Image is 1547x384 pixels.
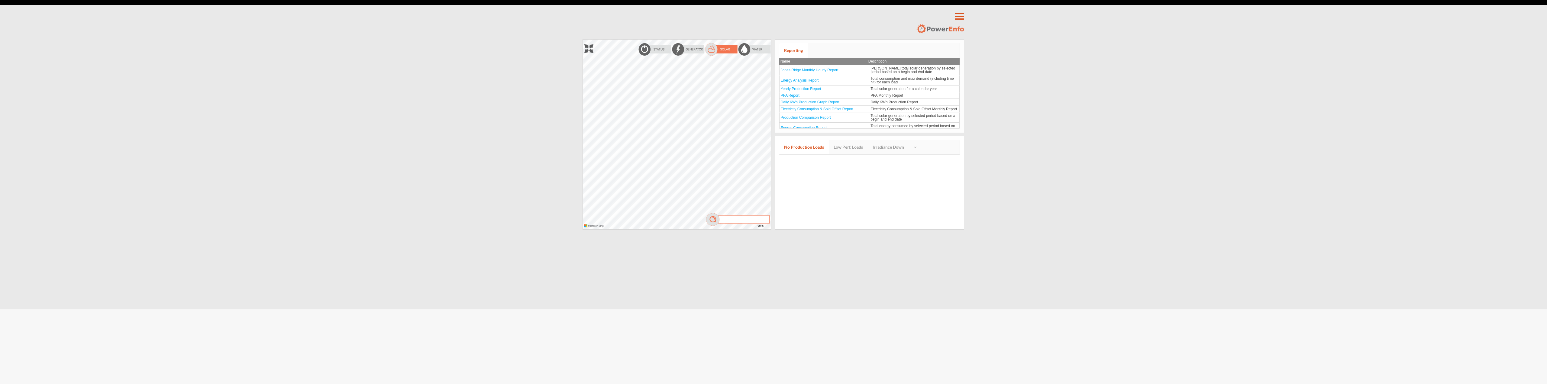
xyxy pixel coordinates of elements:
td: PPA Monthly Report [869,92,960,99]
img: solarOn.png [705,43,738,56]
img: mag.png [705,213,771,226]
a: Reporting [779,43,808,58]
img: zoom.png [584,44,593,53]
img: energyOff.png [671,43,705,56]
a: Electricity Consumption & Sold Offset Report [781,107,853,111]
td: Total energy consumed by selected period based on a begin and end date [869,123,960,133]
a: PPA Report [781,93,799,98]
a: No Production Loads [779,140,829,154]
a: Microsoft Bing [584,226,605,228]
a: Production Comparison Report [781,115,831,120]
img: logo [916,24,964,34]
a: Daily KWh Production Graph Report [781,100,839,104]
span: Description [868,59,887,63]
th: Name [779,58,867,65]
td: [PERSON_NAME] total solar generation by selected period based on a begin and end date [869,65,960,75]
a: Irradiance Down [868,140,909,154]
span: Name [780,59,790,63]
a: Low Perf. Loads [829,140,868,154]
a: Jonas Ridge Monthly Hourly Report [781,68,838,72]
td: Total solar generation for a calendar year [869,86,960,92]
td: Daily KWh Production Report [869,99,960,105]
td: Total solar generation by selected period based on a begin and end date [869,112,960,123]
td: Total consumption and max demand (including time hit) for each load [869,75,960,86]
a: Yearly Production Report [781,87,821,91]
a: Energy Analysis Report [781,78,819,82]
img: waterOff.png [738,43,771,56]
a: Energy Consumption Report [781,126,827,130]
th: Description [867,58,955,65]
td: Electricity Consumption & Sold Offset Monthly Report [869,106,960,112]
img: statusOff.png [638,43,671,56]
